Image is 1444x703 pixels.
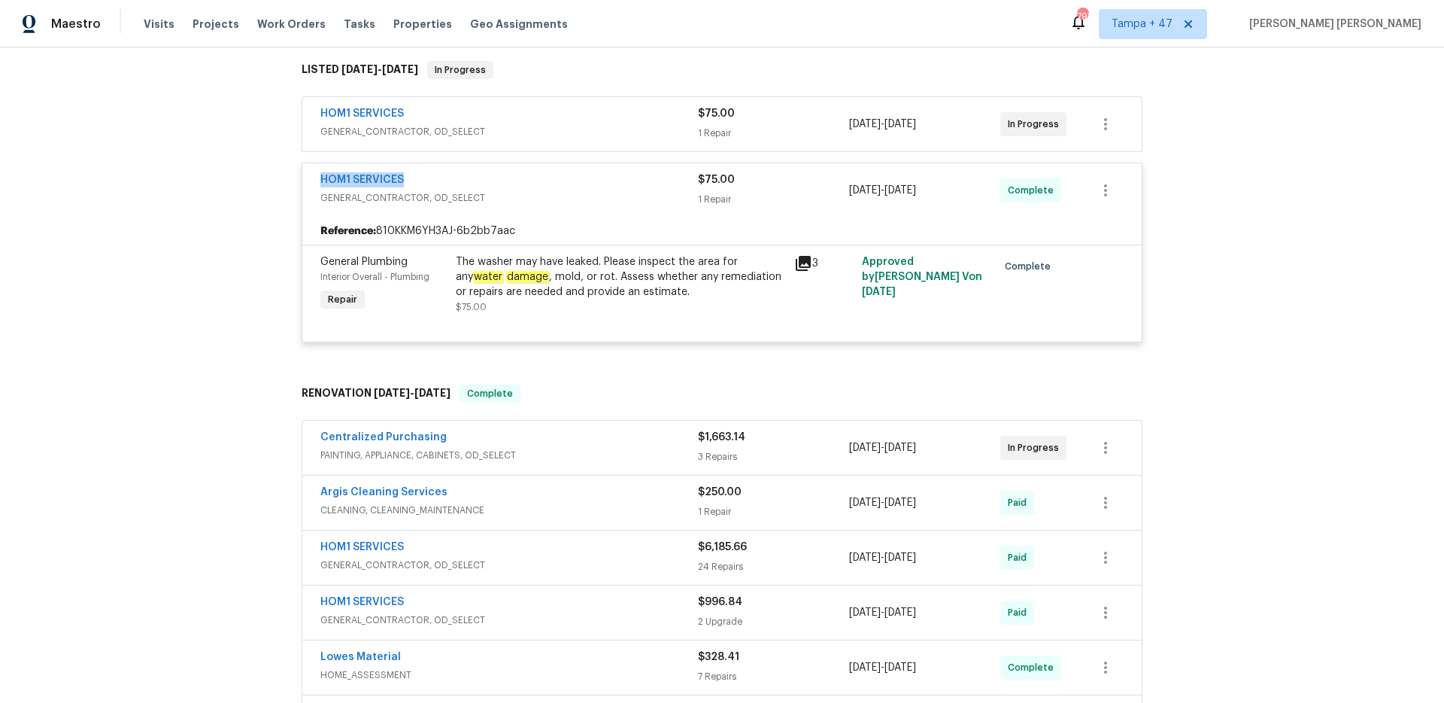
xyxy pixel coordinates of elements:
span: Work Orders [257,17,326,32]
div: 3 [794,254,853,272]
div: 810KKM6YH3AJ-6b2bb7aac [302,218,1142,245]
em: damage [506,271,549,283]
span: [DATE] [884,552,916,563]
span: Visits [144,17,174,32]
span: Projects [193,17,239,32]
div: 2 Upgrade [698,614,849,629]
span: Paid [1008,605,1033,620]
span: [DATE] [884,607,916,618]
span: - [849,440,916,455]
span: [DATE] [849,119,881,129]
span: In Progress [1008,117,1065,132]
span: Complete [461,386,519,401]
span: Paid [1008,495,1033,510]
div: RENOVATION [DATE]-[DATE]Complete [297,370,1147,418]
span: $75.00 [456,303,487,312]
span: $996.84 [698,597,742,607]
span: [DATE] [849,443,881,453]
span: [DATE] [414,388,450,398]
div: The washer may have leaked. Please inspect the area for any , mold, or rot. Assess whether any re... [456,254,785,300]
span: Properties [393,17,452,32]
div: LISTED [DATE]-[DATE]In Progress [297,46,1147,94]
span: Tasks [344,19,375,29]
em: water [473,271,503,283]
a: HOM1 SERVICES [320,175,404,185]
div: 1 Repair [698,192,849,207]
span: GENERAL_CONTRACTOR, OD_SELECT [320,558,698,573]
span: $75.00 [698,175,735,185]
span: - [849,495,916,510]
div: 1 Repair [698,504,849,519]
a: HOM1 SERVICES [320,108,404,119]
span: [DATE] [862,287,896,297]
span: PAINTING, APPLIANCE, CABINETS, OD_SELECT [320,448,698,463]
span: - [374,388,450,398]
span: [DATE] [849,498,881,508]
a: Argis Cleaning Services [320,487,447,498]
h6: LISTED [302,61,418,79]
div: 7 Repairs [698,669,849,684]
div: 792 [1077,9,1088,24]
span: - [849,605,916,620]
div: 3 Repairs [698,449,849,464]
span: Interior Overall - Plumbing [320,272,429,282]
span: $6,185.66 [698,542,747,552]
span: Complete [1008,183,1060,198]
span: Complete [1005,259,1057,274]
span: In Progress [429,62,492,78]
span: [DATE] [884,443,916,453]
span: - [849,550,916,565]
span: [PERSON_NAME] [PERSON_NAME] [1243,17,1421,32]
div: 24 Repairs [698,559,849,574]
span: - [849,183,916,198]
span: Repair [322,292,363,307]
span: GENERAL_CONTRACTOR, OD_SELECT [320,613,698,628]
span: In Progress [1008,440,1065,455]
span: Tampa + 47 [1112,17,1172,32]
span: $75.00 [698,108,735,119]
span: [DATE] [849,607,881,618]
b: Reference: [320,224,376,239]
span: [DATE] [849,662,881,673]
span: GENERAL_CONTRACTOR, OD_SELECT [320,190,698,205]
span: [DATE] [884,119,916,129]
span: - [849,117,916,132]
span: [DATE] [341,64,378,75]
span: GENERAL_CONTRACTOR, OD_SELECT [320,124,698,139]
span: [DATE] [382,64,418,75]
span: Paid [1008,550,1033,565]
span: [DATE] [884,662,916,673]
span: Complete [1008,660,1060,675]
span: [DATE] [884,498,916,508]
span: $328.41 [698,652,739,662]
span: [DATE] [849,185,881,196]
span: [DATE] [374,388,410,398]
span: General Plumbing [320,257,408,267]
span: $250.00 [698,487,742,498]
a: Lowes Material [320,652,401,662]
span: Approved by [PERSON_NAME] V on [862,257,982,297]
a: HOM1 SERVICES [320,542,404,552]
span: CLEANING, CLEANING_MAINTENANCE [320,503,698,518]
span: $1,663.14 [698,432,745,443]
a: HOM1 SERVICES [320,597,404,607]
a: Centralized Purchasing [320,432,447,443]
span: - [849,660,916,675]
div: 1 Repair [698,126,849,141]
span: HOME_ASSESSMENT [320,668,698,683]
span: [DATE] [849,552,881,563]
span: - [341,64,418,75]
span: Geo Assignments [470,17,568,32]
span: Maestro [51,17,101,32]
span: [DATE] [884,185,916,196]
h6: RENOVATION [302,385,450,403]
